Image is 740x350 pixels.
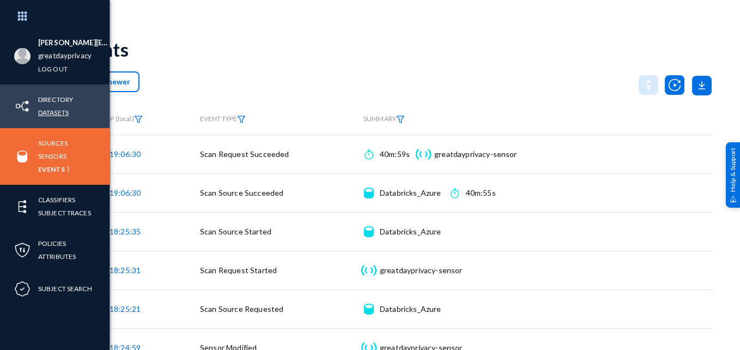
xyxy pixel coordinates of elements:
div: greatdayprivacy-sensor [380,265,463,276]
a: greatdayprivacy [38,50,92,62]
a: Subject Search [38,282,92,295]
span: 18:25:31 [110,265,141,275]
a: Attributes [38,250,76,263]
img: blank-profile-picture.png [14,48,31,64]
li: [PERSON_NAME][EMAIL_ADDRESS][PERSON_NAME][DOMAIN_NAME] [38,37,110,50]
span: Scan Request Started [200,265,277,275]
img: icon-filter.svg [396,116,405,123]
img: icon-source.svg [364,304,373,315]
span: SUMMARY [363,114,405,123]
span: Scan Source Succeeded [200,188,283,197]
img: icon-compliance.svg [14,281,31,297]
div: Databricks_Azure [380,188,441,198]
span: Scan Source Requested [200,304,283,313]
img: icon-time.svg [451,188,459,198]
div: Databricks_Azure [380,304,441,315]
span: 18:25:35 [110,227,141,236]
a: Sensors [38,150,66,162]
span: TIMESTAMP (local) [77,114,143,123]
span: Scan Request Succeeded [200,149,289,159]
a: Log out [38,63,68,75]
span: 18:25:21 [110,304,141,313]
span: 19:06:30 [110,188,141,197]
div: Help & Support [726,142,740,208]
a: Datasets [38,106,69,119]
div: Databricks_Azure [380,226,441,237]
span: 19:06:30 [110,149,141,159]
a: Events [38,163,65,176]
a: Subject Traces [38,207,91,219]
img: icon-filter.svg [237,116,246,123]
span: EVENT TYPE [200,115,246,123]
div: 40m:59s [380,149,410,160]
div: greatdayprivacy-sensor [434,149,517,160]
a: Policies [38,237,66,250]
img: icon-time.svg [365,149,373,160]
img: icon-filter.svg [134,116,143,123]
img: icon-source.svg [364,188,373,198]
img: icon-elements.svg [14,198,31,215]
a: Sources [38,137,68,149]
a: Classifiers [38,194,75,206]
img: help_support.svg [730,195,737,202]
img: app launcher [6,4,39,28]
a: Directory [38,93,73,106]
img: icon-sources.svg [14,148,31,165]
div: 40m:55s [466,188,496,198]
img: icon-utility-autoscan.svg [665,75,684,95]
img: icon-policies.svg [14,242,31,258]
span: Scan Source Started [200,227,271,236]
img: icon-inventory.svg [14,98,31,114]
img: icon-sensor.svg [360,265,378,276]
img: icon-sensor.svg [414,149,432,160]
img: icon-source.svg [364,226,373,237]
